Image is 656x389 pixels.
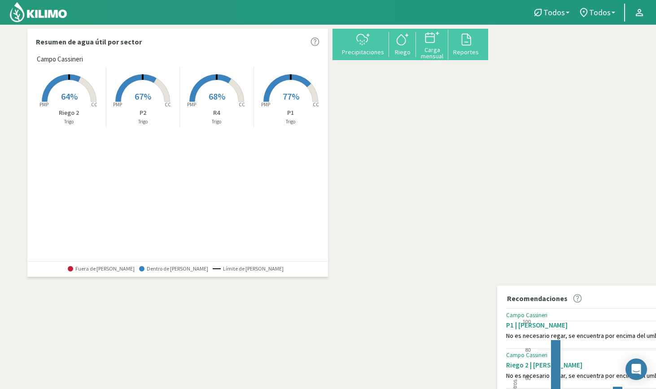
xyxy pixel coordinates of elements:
div: Carga mensual [419,47,446,59]
text: 80 [525,347,531,353]
button: Precipitaciones [337,32,389,56]
span: Campo Cassineri [37,54,83,65]
tspan: CC [313,101,319,108]
p: R4 [180,108,254,118]
div: Open Intercom Messenger [625,358,647,380]
span: Todos [589,8,611,17]
button: Carga mensual [416,30,448,60]
tspan: PMP [187,101,196,108]
tspan: PMP [261,101,270,108]
div: Reportes [451,49,481,55]
tspan: PMP [113,101,122,108]
p: P1 [254,108,328,118]
div: Precipitaciones [340,49,386,55]
span: 77% [283,91,299,102]
span: Fuera de [PERSON_NAME] [68,266,135,272]
span: 67% [135,91,151,102]
span: Dentro de [PERSON_NAME] [139,266,208,272]
tspan: PMP [39,101,48,108]
span: Límite de [PERSON_NAME] [213,266,284,272]
p: Trigo [32,118,106,126]
p: Trigo [106,118,180,126]
text: 60 [525,376,531,381]
img: Kilimo [9,1,68,23]
p: Resumen de agua útil por sector [36,36,142,47]
text: 100 [523,319,531,324]
p: Recomendaciones [507,293,568,304]
button: Reportes [448,32,484,56]
button: Riego [389,32,416,56]
tspan: CC [165,101,171,108]
span: 68% [209,91,225,102]
p: Trigo [180,118,254,126]
span: Todos [543,8,565,17]
tspan: CC [239,101,245,108]
span: 64% [61,91,78,102]
tspan: CC [91,101,97,108]
p: Riego 2 [32,108,106,118]
p: Trigo [254,118,328,126]
div: Riego [392,49,413,55]
p: P2 [106,108,180,118]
